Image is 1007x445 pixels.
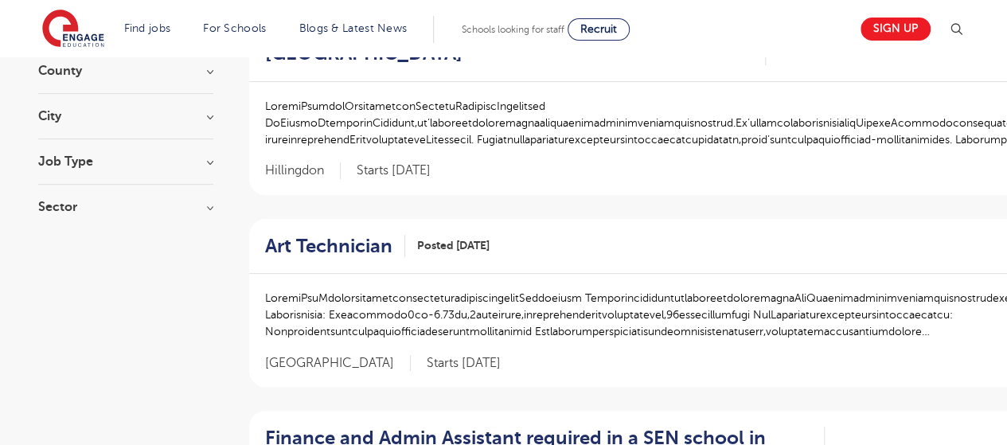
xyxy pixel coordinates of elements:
[38,201,213,213] h3: Sector
[357,162,431,179] p: Starts [DATE]
[265,235,392,258] h2: Art Technician
[580,23,617,35] span: Recruit
[265,162,341,179] span: Hillingdon
[38,110,213,123] h3: City
[124,22,171,34] a: Find jobs
[203,22,266,34] a: For Schools
[462,24,564,35] span: Schools looking for staff
[861,18,931,41] a: Sign up
[568,18,630,41] a: Recruit
[42,10,104,49] img: Engage Education
[38,64,213,77] h3: County
[299,22,408,34] a: Blogs & Latest News
[427,355,501,372] p: Starts [DATE]
[417,237,490,254] span: Posted [DATE]
[265,235,405,258] a: Art Technician
[265,355,411,372] span: [GEOGRAPHIC_DATA]
[38,155,213,168] h3: Job Type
